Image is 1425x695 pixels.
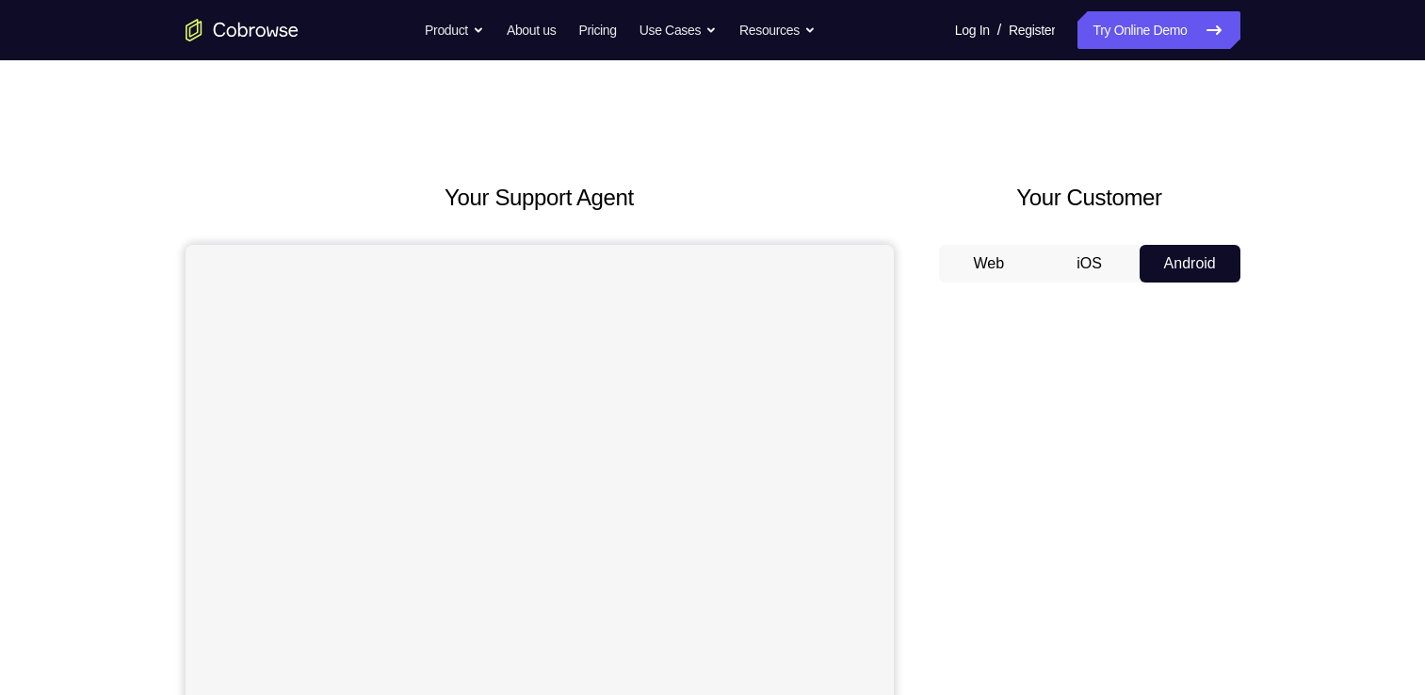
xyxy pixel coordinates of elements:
[1077,11,1239,49] a: Try Online Demo
[739,11,816,49] button: Resources
[186,181,894,215] h2: Your Support Agent
[640,11,717,49] button: Use Cases
[939,245,1040,283] button: Web
[1140,245,1240,283] button: Android
[507,11,556,49] a: About us
[1009,11,1055,49] a: Register
[425,11,484,49] button: Product
[186,19,299,41] a: Go to the home page
[578,11,616,49] a: Pricing
[939,181,1240,215] h2: Your Customer
[997,19,1001,41] span: /
[955,11,990,49] a: Log In
[1039,245,1140,283] button: iOS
